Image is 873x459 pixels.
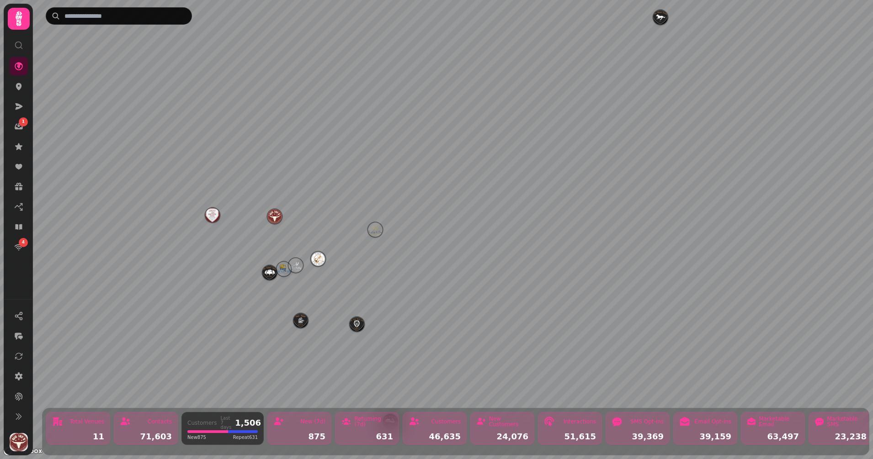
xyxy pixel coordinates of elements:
[695,419,731,424] div: Email Opt-ins
[235,419,261,427] div: 1,506
[341,433,393,441] div: 631
[368,222,383,237] button: The Knife and Cleaver
[187,434,206,441] span: New 875
[612,433,664,441] div: 39,369
[52,433,104,441] div: 11
[350,317,364,332] button: The Old Red Lion
[476,433,528,441] div: 24,076
[120,433,172,441] div: 71,603
[489,416,528,427] div: New Customers
[22,119,25,125] span: 1
[354,416,393,427] div: Returning (7d)
[70,419,104,424] div: Total Venues
[564,419,596,424] div: Interactions
[8,433,30,451] button: User avatar
[311,252,325,269] div: Map marker
[759,416,799,427] div: Marketable Email
[273,433,325,441] div: 875
[288,258,303,273] button: The Wheatsheaf
[747,433,799,441] div: 63,497
[431,419,461,424] div: Customers
[350,317,364,334] div: Map marker
[300,419,325,424] div: New (7d)
[293,313,308,328] button: The Ship Inn
[10,433,28,451] img: User avatar
[221,416,232,430] div: Last 7 days
[409,433,461,441] div: 46,635
[262,265,277,283] div: Map marker
[267,209,282,224] button: Big Jays Smokehouse
[267,209,282,227] div: Map marker
[277,262,291,276] button: Tuktuk Thai
[10,238,28,256] a: 4
[288,258,303,275] div: Map marker
[10,117,28,136] a: 1
[205,208,220,225] div: Map marker
[311,252,325,266] button: The Anchor
[277,262,291,279] div: Map marker
[262,265,277,280] button: The Three Trees
[630,419,664,424] div: SMS Opt-ins
[544,433,596,441] div: 51,615
[679,433,731,441] div: 39,159
[827,416,867,427] div: Marketable SMS
[368,222,383,240] div: Map marker
[148,419,172,424] div: Contacts
[233,434,258,441] span: Repeat 631
[3,446,43,456] a: Mapbox logo
[187,420,217,426] div: Customers
[293,313,308,331] div: Map marker
[814,433,867,441] div: 23,238
[205,208,220,222] button: The Great British Inn Head Office
[22,239,25,246] span: 4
